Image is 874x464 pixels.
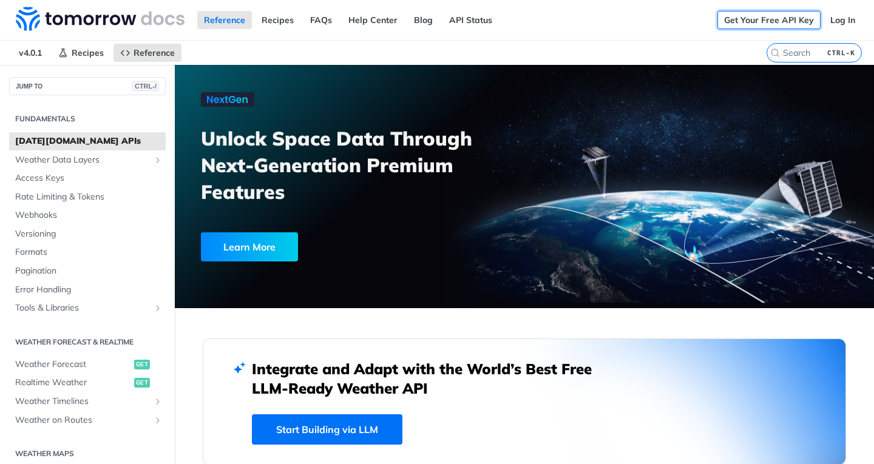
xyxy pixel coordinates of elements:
button: Show subpages for Weather Timelines [153,397,163,406]
span: Reference [134,47,175,58]
kbd: CTRL-K [824,47,858,59]
a: Start Building via LLM [252,414,402,445]
h2: Fundamentals [9,113,166,124]
a: FAQs [303,11,339,29]
a: Weather Forecastget [9,355,166,374]
span: Access Keys [15,172,163,184]
a: Learn More [201,232,470,261]
img: Tomorrow.io Weather API Docs [16,7,185,31]
span: Webhooks [15,209,163,221]
a: Weather on RoutesShow subpages for Weather on Routes [9,411,166,429]
button: Show subpages for Weather on Routes [153,415,163,425]
a: Error Handling [9,281,166,299]
h2: Weather Forecast & realtime [9,337,166,348]
img: NextGen [201,92,254,107]
a: Formats [9,243,166,261]
a: [DATE][DOMAIN_NAME] APIs [9,132,166,150]
a: Recipes [255,11,300,29]
a: Rate Limiting & Tokens [9,188,166,206]
span: Weather Forecast [15,358,131,371]
span: get [134,360,150,369]
span: Versioning [15,228,163,240]
svg: Search [770,48,780,58]
span: [DATE][DOMAIN_NAME] APIs [15,135,163,147]
h3: Unlock Space Data Through Next-Generation Premium Features [201,125,538,205]
span: Realtime Weather [15,377,131,389]
a: Recipes [52,44,110,62]
button: Show subpages for Tools & Libraries [153,303,163,313]
a: Log In [824,11,862,29]
button: JUMP TOCTRL-/ [9,77,166,95]
span: v4.0.1 [12,44,49,62]
a: Blog [407,11,439,29]
a: Reference [113,44,181,62]
a: Realtime Weatherget [9,374,166,392]
span: get [134,378,150,388]
h2: Weather Maps [9,448,166,459]
span: Formats [15,246,163,258]
a: Webhooks [9,206,166,224]
span: CTRL-/ [132,81,159,91]
span: Weather Data Layers [15,154,150,166]
span: Rate Limiting & Tokens [15,191,163,203]
a: Help Center [342,11,404,29]
a: Versioning [9,225,166,243]
span: Tools & Libraries [15,302,150,314]
h2: Integrate and Adapt with the World’s Best Free LLM-Ready Weather API [252,359,610,398]
a: Weather Data LayersShow subpages for Weather Data Layers [9,151,166,169]
button: Show subpages for Weather Data Layers [153,155,163,165]
a: Reference [197,11,252,29]
a: Get Your Free API Key [717,11,821,29]
a: Weather TimelinesShow subpages for Weather Timelines [9,392,166,411]
a: Tools & LibrariesShow subpages for Tools & Libraries [9,299,166,317]
a: Access Keys [9,169,166,187]
a: API Status [442,11,499,29]
span: Pagination [15,265,163,277]
span: Error Handling [15,284,163,296]
span: Recipes [72,47,104,58]
span: Weather on Routes [15,414,150,426]
div: Learn More [201,232,298,261]
a: Pagination [9,262,166,280]
span: Weather Timelines [15,395,150,408]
